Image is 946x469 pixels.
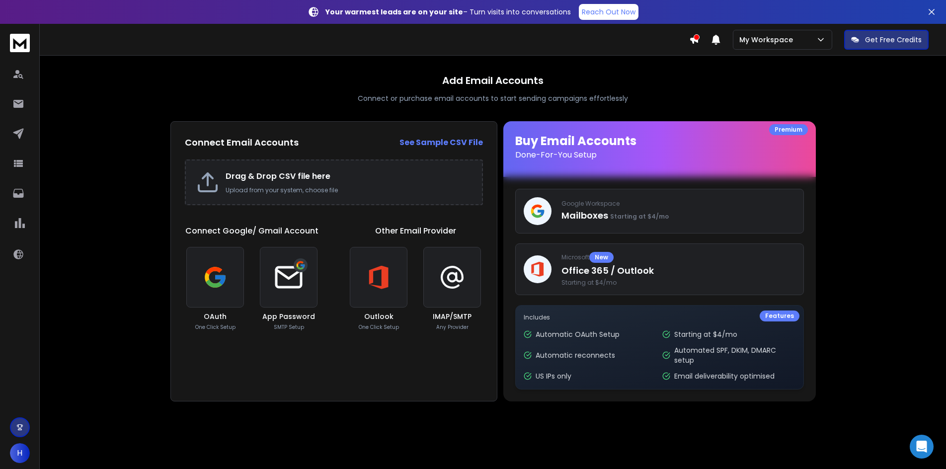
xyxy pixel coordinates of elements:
[10,443,30,463] button: H
[561,264,795,278] p: Office 365 / Outlook
[610,212,669,221] span: Starting at $4/mo
[515,149,804,161] p: Done-For-You Setup
[325,7,571,17] p: – Turn visits into conversations
[579,4,638,20] a: Reach Out Now
[561,279,795,287] span: Starting at $4/mo
[436,323,469,331] p: Any Provider
[359,323,399,331] p: One Click Setup
[769,124,808,135] div: Premium
[274,323,304,331] p: SMTP Setup
[865,35,922,45] p: Get Free Credits
[226,186,472,194] p: Upload from your system, choose file
[185,225,318,237] h1: Connect Google/ Gmail Account
[561,209,795,223] p: Mailboxes
[910,435,934,459] div: Open Intercom Messenger
[10,34,30,52] img: logo
[536,350,615,360] p: Automatic reconnects
[185,136,299,150] h2: Connect Email Accounts
[442,74,544,87] h1: Add Email Accounts
[760,311,799,321] div: Features
[226,170,472,182] h2: Drag & Drop CSV file here
[399,137,483,148] strong: See Sample CSV File
[674,345,795,365] p: Automated SPF, DKIM, DMARC setup
[364,312,394,321] h3: Outlook
[536,329,620,339] p: Automatic OAuth Setup
[561,252,795,263] p: Microsoft
[358,93,628,103] p: Connect or purchase email accounts to start sending campaigns effortlessly
[375,225,456,237] h1: Other Email Provider
[325,7,463,17] strong: Your warmest leads are on your site
[674,329,737,339] p: Starting at $4/mo
[515,133,804,161] h1: Buy Email Accounts
[844,30,929,50] button: Get Free Credits
[674,371,775,381] p: Email deliverability optimised
[561,200,795,208] p: Google Workspace
[399,137,483,149] a: See Sample CSV File
[433,312,472,321] h3: IMAP/SMTP
[195,323,236,331] p: One Click Setup
[589,252,614,263] div: New
[536,371,571,381] p: US IPs only
[739,35,797,45] p: My Workspace
[262,312,315,321] h3: App Password
[582,7,635,17] p: Reach Out Now
[204,312,227,321] h3: OAuth
[524,313,795,321] p: Includes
